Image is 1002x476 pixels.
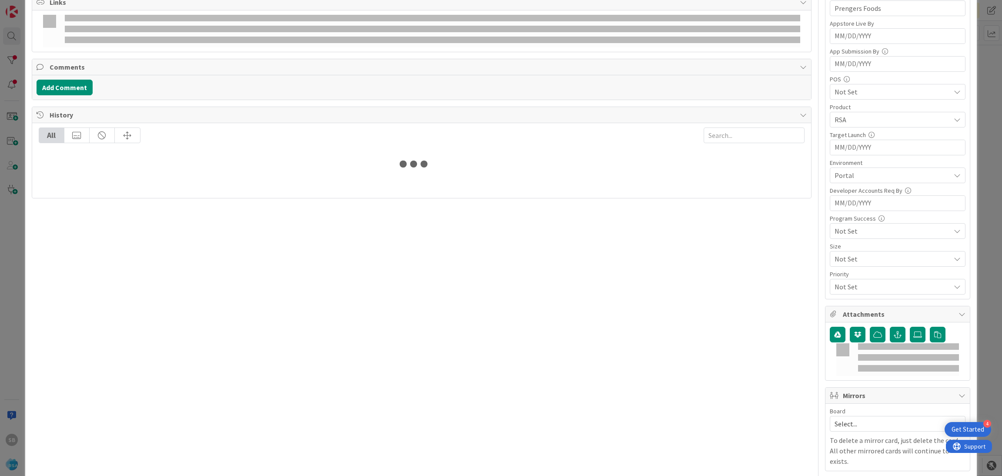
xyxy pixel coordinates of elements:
[835,57,961,71] input: MM/DD/YYYY
[952,425,984,434] div: Get Started
[843,390,954,401] span: Mirrors
[835,114,950,125] span: RSA
[830,104,965,110] div: Product
[704,127,805,143] input: Search...
[830,243,965,249] div: Size
[50,110,796,120] span: History
[945,422,991,437] div: Open Get Started checklist, remaining modules: 4
[18,1,40,12] span: Support
[835,196,961,211] input: MM/DD/YYYY
[37,80,93,95] button: Add Comment
[830,20,965,27] div: Appstore Live By
[830,188,965,194] div: Developer Accounts Req By
[835,253,946,265] span: Not Set
[830,215,965,221] div: Program Success
[830,271,965,277] div: Priority
[830,76,965,82] div: POS
[830,435,965,466] p: To delete a mirror card, just delete the card. All other mirrored cards will continue to exists.
[835,140,961,155] input: MM/DD/YYYY
[50,62,796,72] span: Comments
[835,170,950,181] span: Portal
[835,29,961,44] input: MM/DD/YYYY
[835,418,946,430] span: Select...
[830,408,845,414] span: Board
[39,128,64,143] div: All
[835,281,946,293] span: Not Set
[830,48,965,54] div: App Submission By
[835,87,950,97] span: Not Set
[843,309,954,319] span: Attachments
[830,160,965,166] div: Environment
[835,226,950,236] span: Not Set
[983,420,991,428] div: 4
[830,132,965,138] div: Target Launch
